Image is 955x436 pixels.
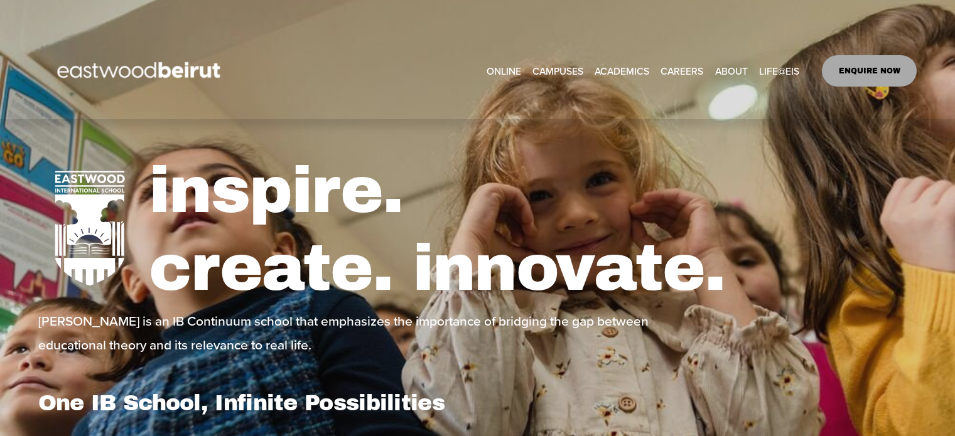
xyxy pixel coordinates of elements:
[38,390,474,416] h1: One IB School, Infinite Possibilities
[759,62,799,80] span: LIFE@EIS
[715,62,748,80] span: ABOUT
[487,61,521,80] a: ONLINE
[595,62,649,80] span: ACADEMICS
[38,309,659,356] p: [PERSON_NAME] is an IB Continuum school that emphasizes the importance of bridging the gap betwee...
[149,152,917,307] h1: inspire. create. innovate.
[661,61,703,80] a: CAREERS
[759,61,799,80] a: folder dropdown
[822,55,917,87] a: ENQUIRE NOW
[532,61,583,80] a: folder dropdown
[715,61,748,80] a: folder dropdown
[532,62,583,80] span: CAMPUSES
[38,39,243,103] img: EastwoodIS Global Site
[595,61,649,80] a: folder dropdown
